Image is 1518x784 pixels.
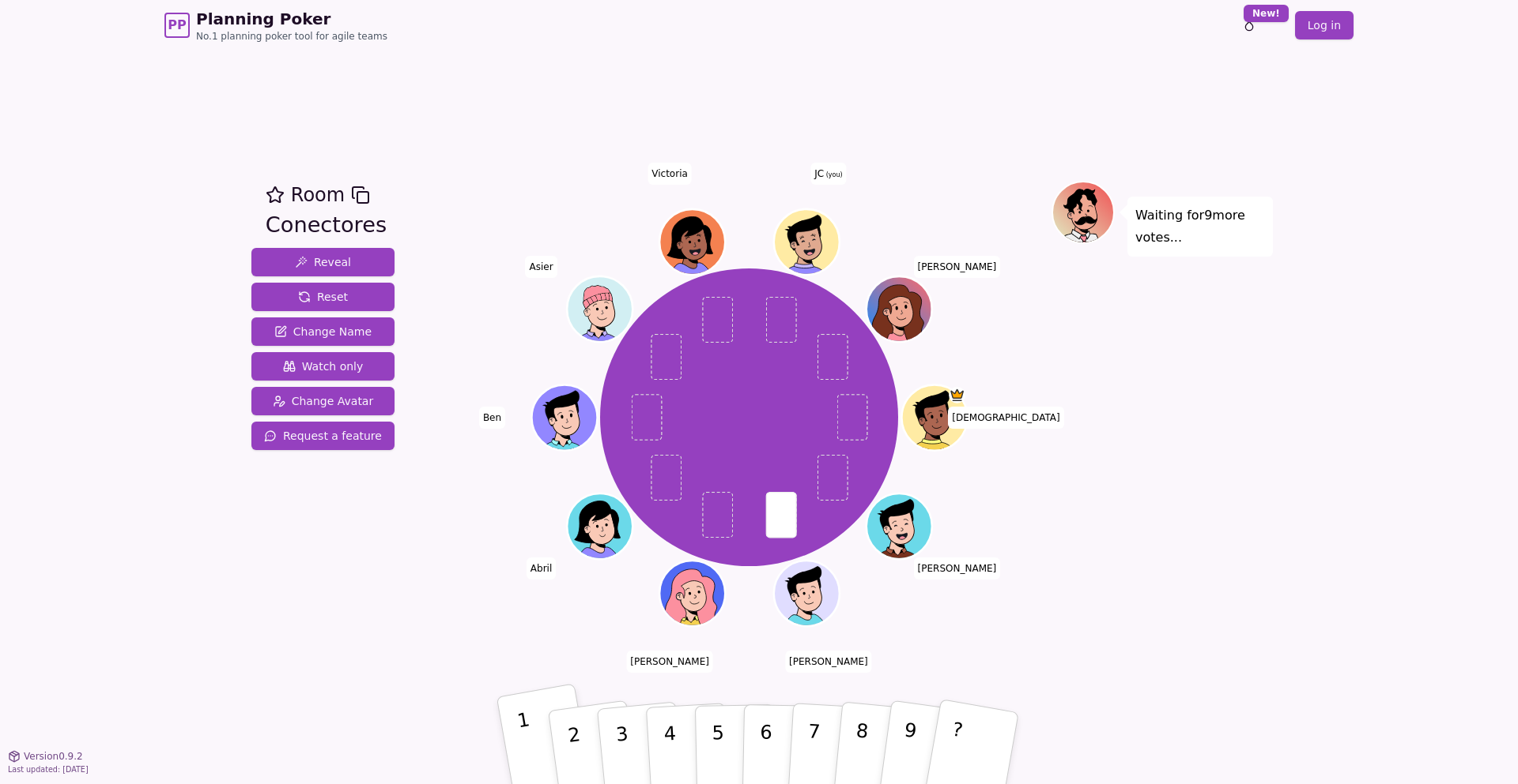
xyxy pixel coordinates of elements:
[283,358,364,374] span: Watch only
[1295,11,1354,39] a: Log in
[626,651,713,673] span: Click to change your name
[1235,11,1263,39] button: New!
[251,283,395,311] button: Reset
[776,211,837,272] button: Click to change your avatar
[24,750,83,763] span: Version 0.9.2
[526,255,557,277] span: Click to change your name
[164,8,387,43] a: PPPlanning PokerNo.1 planning poker tool for agile teams
[810,162,846,184] span: Click to change your name
[824,171,843,178] span: (you)
[251,248,395,276] button: Reveal
[291,181,345,209] span: Room
[949,387,965,403] span: Jesus is the host
[168,16,186,35] span: PP
[264,428,382,444] span: Request a feature
[298,289,348,305] span: Reset
[251,352,395,381] button: Watch only
[266,209,387,242] div: Conectores
[8,765,89,774] span: Last updated: [DATE]
[648,162,692,184] span: Click to change your name
[274,324,372,339] span: Change Name
[1244,5,1289,22] div: New!
[914,557,1001,580] span: Click to change your name
[295,254,351,270] span: Reveal
[251,422,395,450] button: Request a feature
[527,557,556,580] span: Click to change your name
[196,8,387,30] span: Planning Poker
[266,181,285,209] button: Add as favourite
[196,30,387,43] span: No.1 planning poker tool for agile teams
[273,393,374,409] span: Change Avatar
[948,407,1063,429] span: Click to change your name
[479,407,505,429] span: Click to change your name
[914,255,1001,277] span: Click to change your name
[785,651,872,673] span: Click to change your name
[251,387,395,415] button: Change Avatar
[1135,204,1265,249] p: Waiting for 9 more votes...
[8,750,83,763] button: Version0.9.2
[251,317,395,346] button: Change Name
